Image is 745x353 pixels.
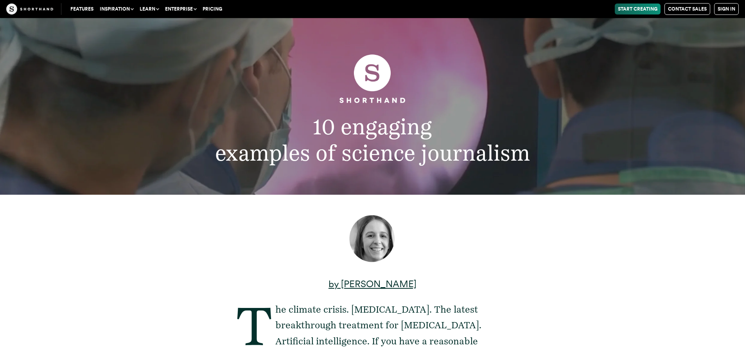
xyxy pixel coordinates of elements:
[664,3,710,15] a: Contact Sales
[136,4,162,14] button: Learn
[162,4,199,14] button: Enterprise
[67,4,97,14] a: Features
[615,4,661,14] a: Start Creating
[199,4,225,14] a: Pricing
[118,114,627,166] h2: 10 engaging examples of science journalism
[6,4,53,14] img: The Craft
[329,278,416,290] a: by [PERSON_NAME]
[714,3,739,15] a: Sign in
[97,4,136,14] button: Inspiration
